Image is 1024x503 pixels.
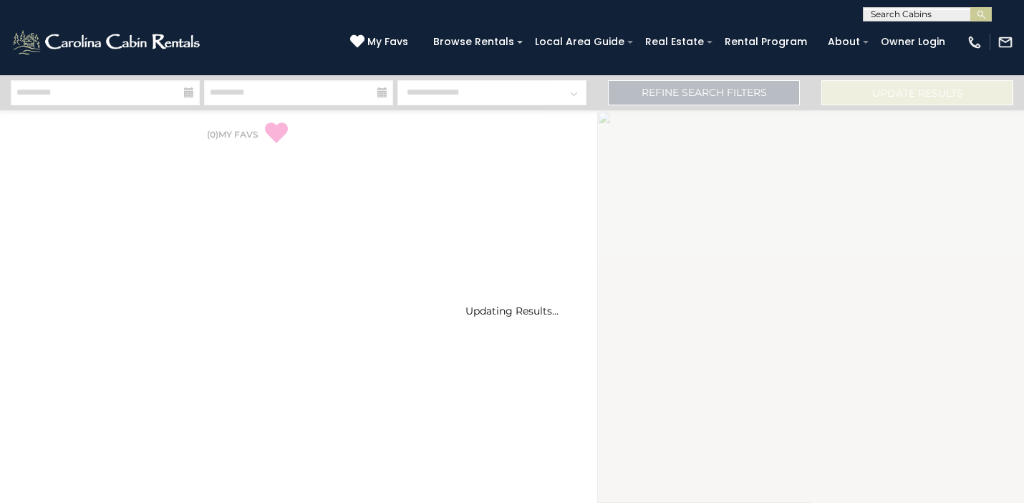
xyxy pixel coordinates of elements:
a: Browse Rentals [426,31,521,53]
img: mail-regular-white.png [998,34,1013,50]
a: Rental Program [718,31,814,53]
a: Real Estate [638,31,711,53]
a: About [821,31,867,53]
img: White-1-2.png [11,28,204,57]
a: My Favs [350,34,412,50]
a: Owner Login [874,31,952,53]
span: My Favs [367,34,408,49]
img: phone-regular-white.png [967,34,982,50]
a: Local Area Guide [528,31,632,53]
